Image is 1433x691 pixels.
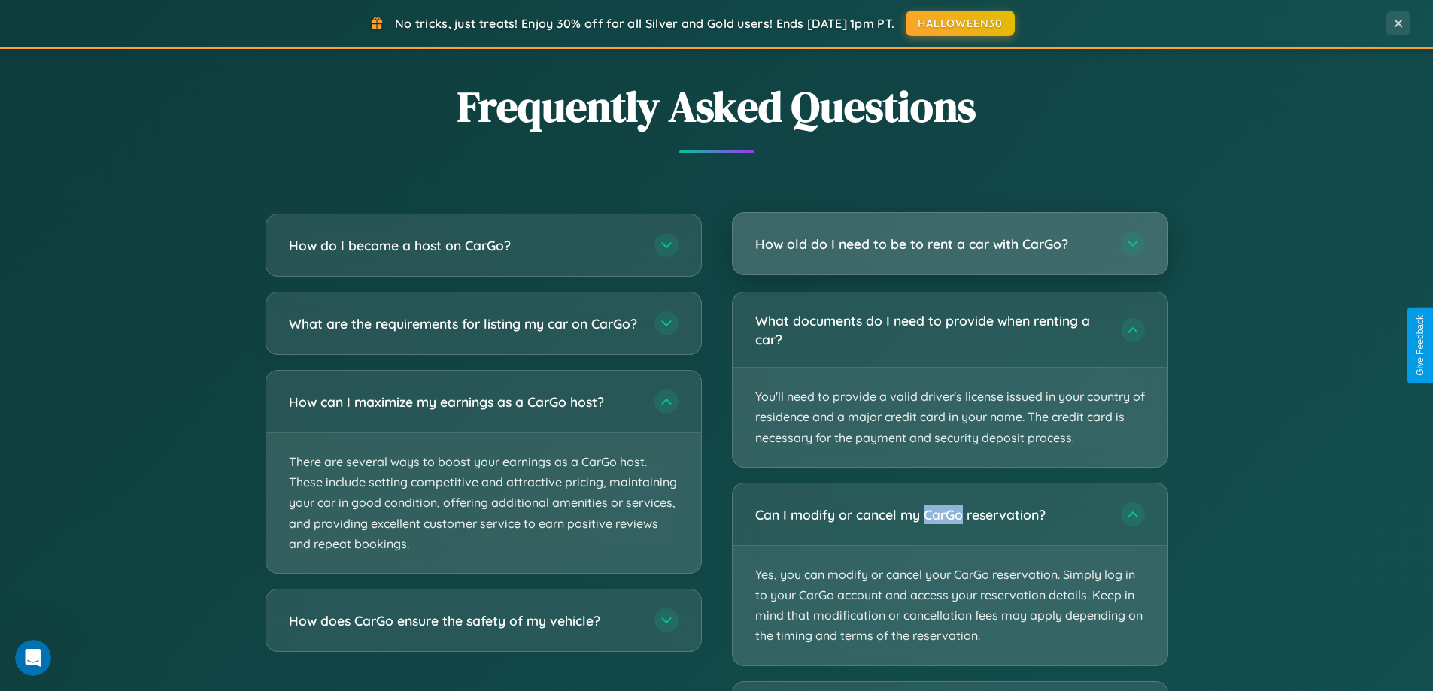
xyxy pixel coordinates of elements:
[266,433,701,573] p: There are several ways to boost your earnings as a CarGo host. These include setting competitive ...
[289,314,639,333] h3: What are the requirements for listing my car on CarGo?
[906,11,1015,36] button: HALLOWEEN30
[15,640,51,676] iframe: Intercom live chat
[289,392,639,411] h3: How can I maximize my earnings as a CarGo host?
[755,235,1106,253] h3: How old do I need to be to rent a car with CarGo?
[289,236,639,255] h3: How do I become a host on CarGo?
[1415,315,1425,376] div: Give Feedback
[755,311,1106,348] h3: What documents do I need to provide when renting a car?
[289,611,639,630] h3: How does CarGo ensure the safety of my vehicle?
[733,368,1167,467] p: You'll need to provide a valid driver's license issued in your country of residence and a major c...
[733,546,1167,665] p: Yes, you can modify or cancel your CarGo reservation. Simply log in to your CarGo account and acc...
[755,505,1106,524] h3: Can I modify or cancel my CarGo reservation?
[395,16,894,31] span: No tricks, just treats! Enjoy 30% off for all Silver and Gold users! Ends [DATE] 1pm PT.
[266,77,1168,135] h2: Frequently Asked Questions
